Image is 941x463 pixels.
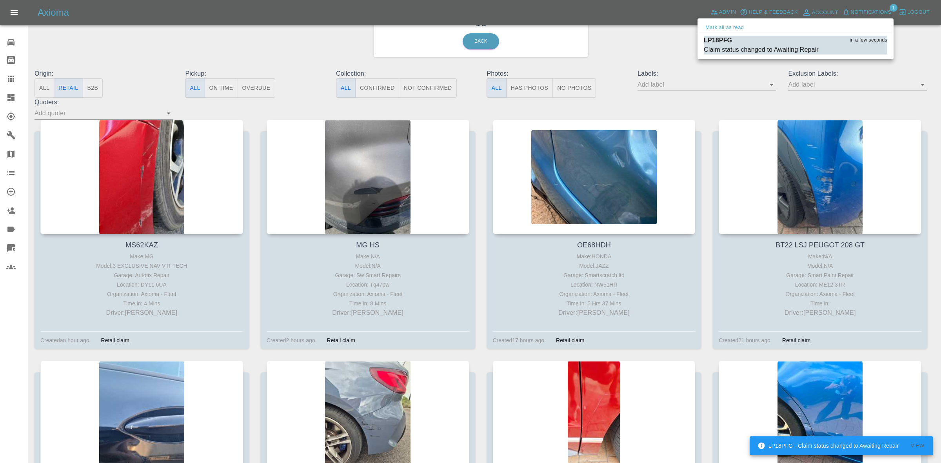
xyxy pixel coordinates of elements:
[704,23,745,32] button: Mark all as read
[758,439,899,453] div: LP18PFG - Claim status changed to Awaiting Repair
[905,440,930,452] button: View
[704,36,732,45] p: LP18PFG
[850,36,887,44] span: in a few seconds
[704,45,819,54] div: Claim status changed to Awaiting Repair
